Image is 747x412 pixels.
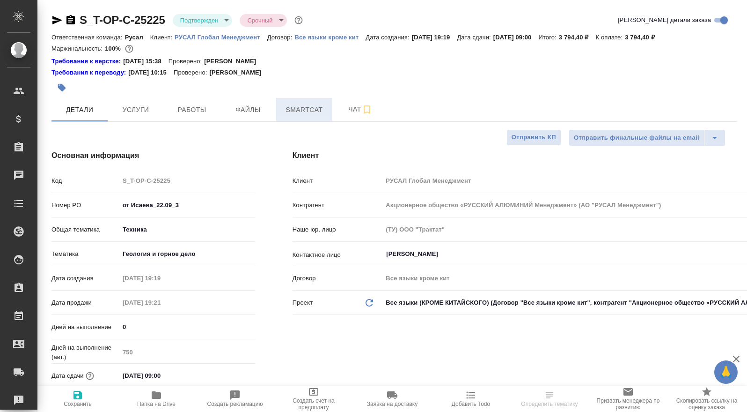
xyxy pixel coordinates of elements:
[412,34,457,41] p: [DATE] 19:19
[457,34,493,41] p: Дата сдачи:
[667,386,746,412] button: Скопировать ссылку на оценку заказа
[51,201,119,210] p: Номер PO
[293,225,383,234] p: Наше юр. лицо
[51,322,119,332] p: Дней на выполнение
[57,104,102,116] span: Детали
[506,129,561,146] button: Отправить КП
[204,57,263,66] p: [PERSON_NAME]
[51,274,119,283] p: Дата создания
[594,397,662,411] span: Призвать менеджера по развитию
[538,34,558,41] p: Итого:
[574,133,699,143] span: Отправить финальные файлы на email
[51,15,63,26] button: Скопировать ссылку для ЯМессенджера
[625,34,662,41] p: 3 794,40 ₽
[293,298,313,307] p: Проект
[119,174,255,187] input: Пустое поле
[119,271,201,285] input: Пустое поле
[113,104,158,116] span: Услуги
[125,34,150,41] p: Русал
[51,343,119,362] p: Дней на выполнение (авт.)
[51,34,125,41] p: Ответственная команда:
[274,386,353,412] button: Создать счет на предоплату
[226,104,271,116] span: Файлы
[123,43,135,55] button: 0.00 RUB;
[673,397,740,411] span: Скопировать ссылку на оценку заказа
[65,15,76,26] button: Скопировать ссылку
[353,386,432,412] button: Заявка на доставку
[51,45,105,52] p: Маржинальность:
[105,45,123,52] p: 100%
[244,16,275,24] button: Срочный
[51,176,119,186] p: Код
[64,401,92,407] span: Сохранить
[569,129,725,146] div: split button
[175,33,267,41] a: РУСАЛ Глобал Менеджмент
[169,104,214,116] span: Работы
[119,345,255,359] input: Пустое поле
[432,386,510,412] button: Добавить Todo
[267,34,295,41] p: Договор:
[119,246,255,262] div: Геология и горное дело
[51,57,123,66] a: Требования к верстке:
[51,57,123,66] div: Нажми, чтобы открыть папку с инструкцией
[51,249,119,259] p: Тематика
[367,401,417,407] span: Заявка на доставку
[589,386,667,412] button: Призвать менеджера по развитию
[119,198,255,212] input: ✎ Введи что-нибудь
[521,401,578,407] span: Определить тематику
[618,15,711,25] span: [PERSON_NAME] детали заказа
[137,401,176,407] span: Папка на Drive
[128,68,174,77] p: [DATE] 10:15
[510,386,589,412] button: Определить тематику
[718,362,734,382] span: 🙏
[569,129,704,146] button: Отправить финальные файлы на email
[366,34,411,41] p: Дата создания:
[293,150,737,161] h4: Клиент
[196,386,274,412] button: Создать рекламацию
[51,298,119,307] p: Дата продажи
[123,57,168,66] p: [DATE] 15:38
[119,222,255,238] div: Техника
[280,397,347,411] span: Создать счет на предоплату
[493,34,539,41] p: [DATE] 09:00
[714,360,738,384] button: 🙏
[294,33,366,41] a: Все языки кроме кит
[293,250,383,260] p: Контактное лицо
[51,150,255,161] h4: Основная информация
[209,68,268,77] p: [PERSON_NAME]
[117,386,196,412] button: Папка на Drive
[119,369,201,382] input: ✎ Введи что-нибудь
[51,225,119,234] p: Общая тематика
[595,34,625,41] p: К оплате:
[293,201,383,210] p: Контрагент
[240,14,286,27] div: Подтвержден
[38,386,117,412] button: Сохранить
[293,176,383,186] p: Клиент
[512,132,556,143] span: Отправить КП
[293,274,383,283] p: Договор
[150,34,175,41] p: Клиент:
[119,296,201,309] input: Пустое поле
[361,104,373,115] svg: Подписаться
[51,68,128,77] a: Требования к переводу:
[119,320,255,334] input: ✎ Введи что-нибудь
[51,371,84,381] p: Дата сдачи
[175,34,267,41] p: РУСАЛ Глобал Менеджмент
[84,370,96,382] button: Если добавить услуги и заполнить их объемом, то дата рассчитается автоматически
[51,68,128,77] div: Нажми, чтобы открыть папку с инструкцией
[452,401,490,407] span: Добавить Todo
[174,68,210,77] p: Проверено:
[282,104,327,116] span: Smartcat
[168,57,205,66] p: Проверено:
[80,14,165,26] a: S_T-OP-C-25225
[207,401,263,407] span: Создать рекламацию
[294,34,366,41] p: Все языки кроме кит
[338,104,383,115] span: Чат
[51,77,72,98] button: Добавить тэг
[173,14,233,27] div: Подтвержден
[559,34,596,41] p: 3 794,40 ₽
[293,14,305,26] button: Доп статусы указывают на важность/срочность заказа
[177,16,221,24] button: Подтвержден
